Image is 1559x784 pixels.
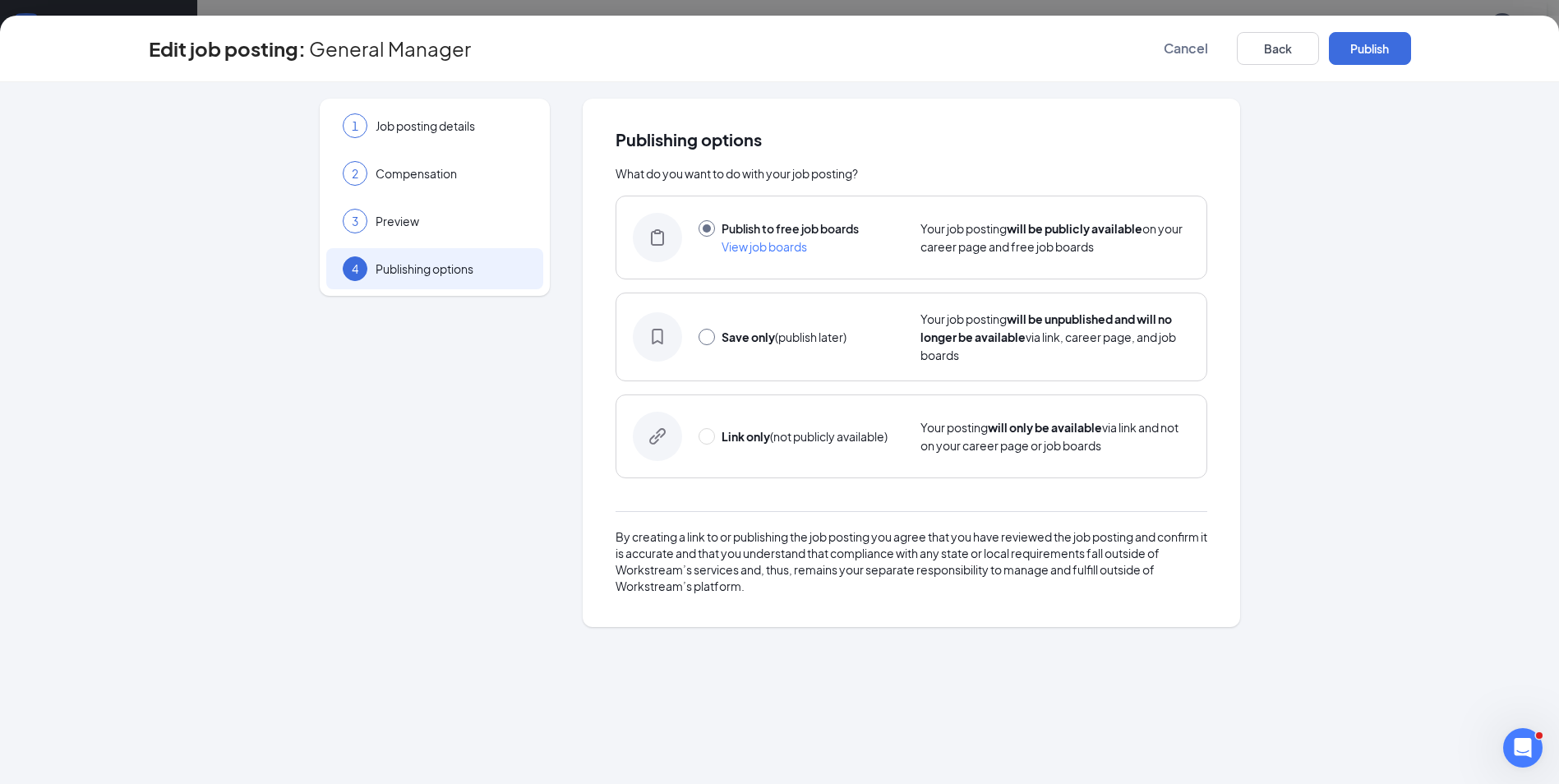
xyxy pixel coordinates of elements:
[1007,221,1142,236] strong: will be publicly available
[722,330,775,344] strong: Save only
[722,221,859,236] span: Publish to free job boards
[920,420,1178,453] span: Your posting via link and not on your career page or job boards
[649,428,666,445] svg: LinkOnlyIcon
[988,420,1102,435] strong: will only be available
[1329,32,1411,65] button: Publish
[309,40,471,57] span: General Manager
[722,429,770,444] strong: Link only
[1164,40,1208,57] span: Cancel
[722,239,807,254] span: View job boards
[722,330,846,344] span: (publish later)
[352,213,358,229] span: 3
[616,166,858,181] span: What do you want to do with your job posting?
[352,118,358,134] span: 1
[376,213,527,229] span: Preview
[352,165,358,182] span: 2
[649,229,666,246] svg: BoardIcon
[1145,32,1227,65] button: Cancel
[616,528,1207,594] div: By creating a link to or publishing the job posting you agree that you have reviewed the job post...
[1503,728,1543,768] iframe: Intercom live chat
[616,131,1207,148] span: Publishing options
[376,165,527,182] span: Compensation
[920,221,1183,254] span: Your job posting on your career page and free job boards
[352,261,358,277] span: 4
[149,35,306,62] h3: Edit job posting:
[1237,32,1319,65] button: Back
[376,118,527,134] span: Job posting details
[649,329,666,345] svg: SaveOnlyIcon
[920,311,1172,344] strong: will be unpublished and will no longer be available
[722,429,888,444] span: (not publicly available)
[920,311,1176,362] span: Your job posting via link, career page, and job boards
[376,261,527,277] span: Publishing options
